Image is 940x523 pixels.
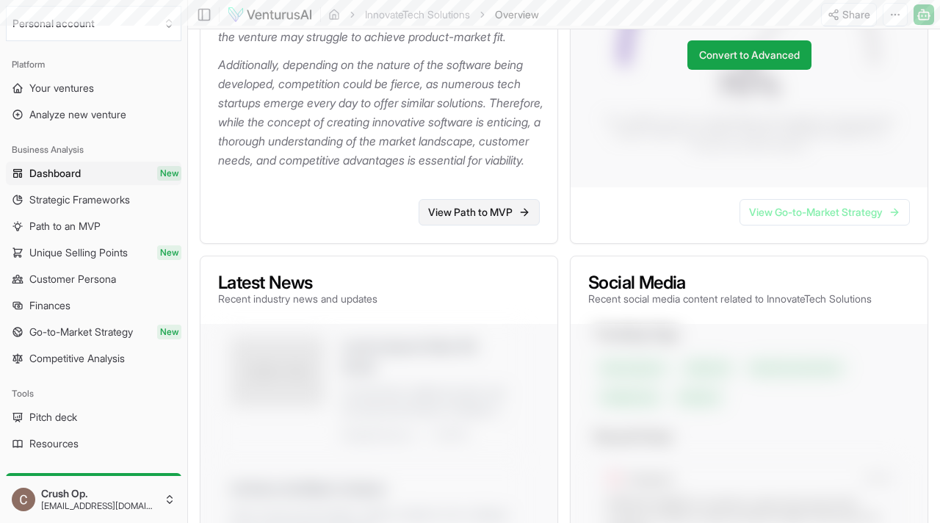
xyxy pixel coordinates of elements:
a: Finances [6,294,181,317]
a: Customer Persona [6,267,181,291]
h3: Social Media [588,274,872,292]
span: Customer Persona [29,272,116,286]
button: Crush Op.[EMAIL_ADDRESS][DOMAIN_NAME] [6,482,181,517]
div: Platform [6,53,181,76]
a: Competitive Analysis [6,347,181,370]
span: Dashboard [29,166,81,181]
span: Crush Op. [41,487,158,500]
span: Pitch deck [29,410,77,425]
a: View Path to MVP [419,199,540,226]
a: Your ventures [6,76,181,100]
span: Analyze new venture [29,107,126,122]
a: Analyze new venture [6,103,181,126]
span: New [157,245,181,260]
a: Resources [6,432,181,455]
a: View Go-to-Market Strategy [740,199,910,226]
span: Go-to-Market Strategy [29,325,133,339]
a: DashboardNew [6,162,181,185]
span: New [157,325,181,339]
span: Finances [29,298,70,313]
a: Go-to-Market StrategyNew [6,320,181,344]
img: ACg8ocIXtrBvnBmp9qIoPvpI7Tb41Vjj2X40l1nmtLVmtBNM6JeJHA=s96-c [12,488,35,511]
div: Tools [6,382,181,405]
span: Your ventures [29,81,94,95]
a: Unique Selling PointsNew [6,241,181,264]
a: Convert to Advanced [687,40,811,70]
span: Unique Selling Points [29,245,128,260]
p: Recent social media content related to InnovateTech Solutions [588,292,872,306]
p: Recent industry news and updates [218,292,377,306]
a: Path to an MVP [6,214,181,238]
span: Resources [29,436,79,451]
span: [EMAIL_ADDRESS][DOMAIN_NAME] [41,500,158,512]
span: New [157,166,181,181]
div: Business Analysis [6,138,181,162]
span: Competitive Analysis [29,351,125,366]
a: Strategic Frameworks [6,188,181,212]
span: Strategic Frameworks [29,192,130,207]
a: Upgrade to a paid plan [6,473,181,502]
h3: Latest News [218,274,377,292]
span: Path to an MVP [29,219,101,234]
p: Additionally, depending on the nature of the software being developed, competition could be fierc... [218,55,546,170]
a: Pitch deck [6,405,181,429]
